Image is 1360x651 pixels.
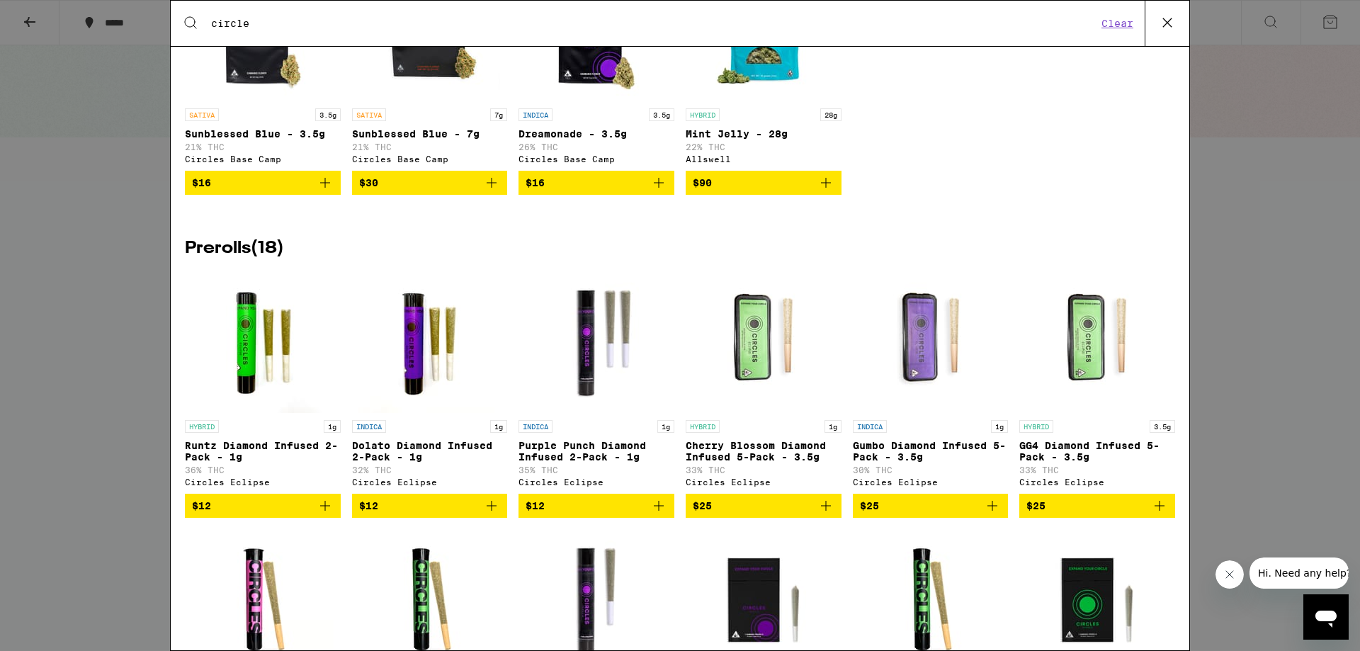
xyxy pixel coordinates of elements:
[192,177,211,188] span: $16
[860,500,879,511] span: $25
[526,271,667,413] img: Circles Eclipse - Purple Punch Diamond Infused 2-Pack - 1g
[518,494,674,518] button: Add to bag
[359,500,378,511] span: $12
[526,177,545,188] span: $16
[657,420,674,433] p: 1g
[1026,271,1168,413] img: Circles Eclipse - GG4 Diamond Infused 5-Pack - 3.5g
[352,494,508,518] button: Add to bag
[853,420,887,433] p: INDICA
[693,271,834,413] img: Circles Eclipse - Cherry Blossom Diamond Infused 5-Pack - 3.5g
[1019,477,1175,487] div: Circles Eclipse
[518,154,674,164] div: Circles Base Camp
[1019,271,1175,494] a: Open page for GG4 Diamond Infused 5-Pack - 3.5g from Circles Eclipse
[359,177,378,188] span: $30
[820,108,841,121] p: 28g
[210,17,1097,30] input: Search for products & categories
[1303,594,1349,640] iframe: Button to launch messaging window
[686,494,841,518] button: Add to bag
[185,477,341,487] div: Circles Eclipse
[8,10,102,21] span: Hi. Need any help?
[686,420,720,433] p: HYBRID
[693,177,712,188] span: $90
[185,154,341,164] div: Circles Base Camp
[352,465,508,475] p: 32% THC
[518,171,674,195] button: Add to bag
[518,142,674,152] p: 26% THC
[1019,494,1175,518] button: Add to bag
[352,108,386,121] p: SATIVA
[490,108,507,121] p: 7g
[1026,500,1045,511] span: $25
[853,271,1009,494] a: Open page for Gumbo Diamond Infused 5-Pack - 3.5g from Circles Eclipse
[518,420,552,433] p: INDICA
[352,271,508,494] a: Open page for Dolato Diamond Infused 2-Pack - 1g from Circles Eclipse
[518,440,674,463] p: Purple Punch Diamond Infused 2-Pack - 1g
[185,171,341,195] button: Add to bag
[518,128,674,140] p: Dreamonade - 3.5g
[686,142,841,152] p: 22% THC
[185,465,341,475] p: 36% THC
[518,477,674,487] div: Circles Eclipse
[824,420,841,433] p: 1g
[686,271,841,494] a: Open page for Cherry Blossom Diamond Infused 5-Pack - 3.5g from Circles Eclipse
[686,128,841,140] p: Mint Jelly - 28g
[352,142,508,152] p: 21% THC
[693,500,712,511] span: $25
[1019,420,1053,433] p: HYBRID
[315,108,341,121] p: 3.5g
[853,494,1009,518] button: Add to bag
[649,108,674,121] p: 3.5g
[686,171,841,195] button: Add to bag
[991,420,1008,433] p: 1g
[352,154,508,164] div: Circles Base Camp
[352,128,508,140] p: Sunblessed Blue - 7g
[686,477,841,487] div: Circles Eclipse
[352,477,508,487] div: Circles Eclipse
[1019,465,1175,475] p: 33% THC
[185,440,341,463] p: Runtz Diamond Infused 2-Pack - 1g
[853,465,1009,475] p: 30% THC
[352,440,508,463] p: Dolato Diamond Infused 2-Pack - 1g
[185,420,219,433] p: HYBRID
[192,500,211,511] span: $12
[192,271,334,413] img: Circles Eclipse - Runtz Diamond Infused 2-Pack - 1g
[324,420,341,433] p: 1g
[185,240,1175,257] h2: Prerolls ( 18 )
[686,108,720,121] p: HYBRID
[686,154,841,164] div: Allswell
[1150,420,1175,433] p: 3.5g
[1019,440,1175,463] p: GG4 Diamond Infused 5-Pack - 3.5g
[1097,17,1138,30] button: Clear
[686,465,841,475] p: 33% THC
[518,271,674,494] a: Open page for Purple Punch Diamond Infused 2-Pack - 1g from Circles Eclipse
[185,108,219,121] p: SATIVA
[853,477,1009,487] div: Circles Eclipse
[490,420,507,433] p: 1g
[185,128,341,140] p: Sunblessed Blue - 3.5g
[518,465,674,475] p: 35% THC
[358,271,500,413] img: Circles Eclipse - Dolato Diamond Infused 2-Pack - 1g
[352,420,386,433] p: INDICA
[1215,560,1244,589] iframe: Close message
[526,500,545,511] span: $12
[185,271,341,494] a: Open page for Runtz Diamond Infused 2-Pack - 1g from Circles Eclipse
[1249,557,1349,589] iframe: Message from company
[853,440,1009,463] p: Gumbo Diamond Infused 5-Pack - 3.5g
[352,171,508,195] button: Add to bag
[518,108,552,121] p: INDICA
[185,142,341,152] p: 21% THC
[859,271,1001,413] img: Circles Eclipse - Gumbo Diamond Infused 5-Pack - 3.5g
[686,440,841,463] p: Cherry Blossom Diamond Infused 5-Pack - 3.5g
[185,494,341,518] button: Add to bag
